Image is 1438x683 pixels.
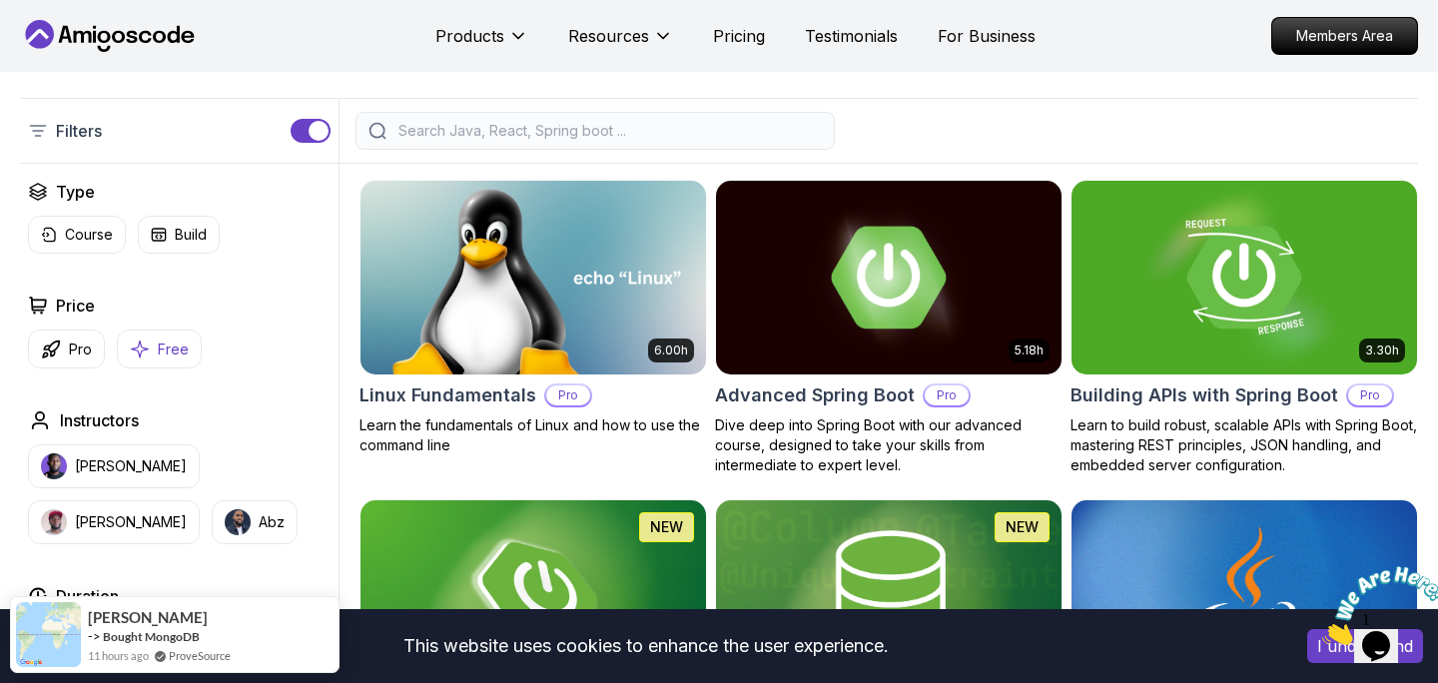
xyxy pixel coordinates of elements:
button: instructor imgAbz [212,500,298,544]
img: instructor img [41,509,67,535]
p: Course [65,225,113,245]
img: instructor img [41,453,67,479]
span: 11 hours ago [88,647,149,664]
a: Advanced Spring Boot card5.18hAdvanced Spring BootProDive deep into Spring Boot with our advanced... [715,180,1063,475]
a: Testimonials [805,24,898,48]
button: Resources [568,24,673,64]
p: [PERSON_NAME] [75,512,187,532]
iframe: chat widget [1314,558,1438,653]
h2: Type [56,180,95,204]
img: Linux Fundamentals card [360,181,706,374]
p: Learn to build robust, scalable APIs with Spring Boot, mastering REST principles, JSON handling, ... [1071,415,1418,475]
button: Build [138,216,220,254]
h2: Advanced Spring Boot [715,381,915,409]
h2: Duration [56,584,119,608]
p: Products [435,24,504,48]
button: Products [435,24,528,64]
p: 3.30h [1365,342,1399,358]
img: provesource social proof notification image [16,602,81,667]
p: 6.00h [654,342,688,358]
p: Build [175,225,207,245]
button: instructor img[PERSON_NAME] [28,444,200,488]
p: Dive deep into Spring Boot with our advanced course, designed to take your skills from intermedia... [715,415,1063,475]
h2: Instructors [60,408,139,432]
p: Resources [568,24,649,48]
button: Course [28,216,126,254]
p: Learn the fundamentals of Linux and how to use the command line [359,415,707,455]
p: Members Area [1272,18,1417,54]
p: NEW [1006,517,1039,537]
img: Advanced Spring Boot card [716,181,1062,374]
input: Search Java, React, Spring boot ... [394,121,822,141]
a: For Business [938,24,1036,48]
a: ProveSource [169,647,231,664]
p: 5.18h [1015,342,1044,358]
span: [PERSON_NAME] [88,609,208,626]
button: instructor img[PERSON_NAME] [28,500,200,544]
img: Chat attention grabber [8,8,132,87]
span: 1 [8,8,16,25]
img: Building APIs with Spring Boot card [1072,181,1417,374]
span: -> [88,628,101,644]
p: NEW [650,517,683,537]
button: Accept cookies [1307,629,1423,663]
p: Abz [259,512,285,532]
button: Pro [28,330,105,368]
p: Pro [69,340,92,359]
p: Filters [56,119,102,143]
p: Pro [925,385,969,405]
p: Pro [1348,385,1392,405]
a: Members Area [1271,17,1418,55]
h2: Price [56,294,95,318]
p: Free [158,340,189,359]
h2: Linux Fundamentals [359,381,536,409]
a: Linux Fundamentals card6.00hLinux FundamentalsProLearn the fundamentals of Linux and how to use t... [359,180,707,455]
img: instructor img [225,509,251,535]
div: This website uses cookies to enhance the user experience. [15,624,1277,668]
p: [PERSON_NAME] [75,456,187,476]
a: Building APIs with Spring Boot card3.30hBuilding APIs with Spring BootProLearn to build robust, s... [1071,180,1418,475]
h2: Building APIs with Spring Boot [1071,381,1338,409]
a: Pricing [713,24,765,48]
button: Free [117,330,202,368]
p: Pro [546,385,590,405]
a: Bought MongoDB [103,629,200,644]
